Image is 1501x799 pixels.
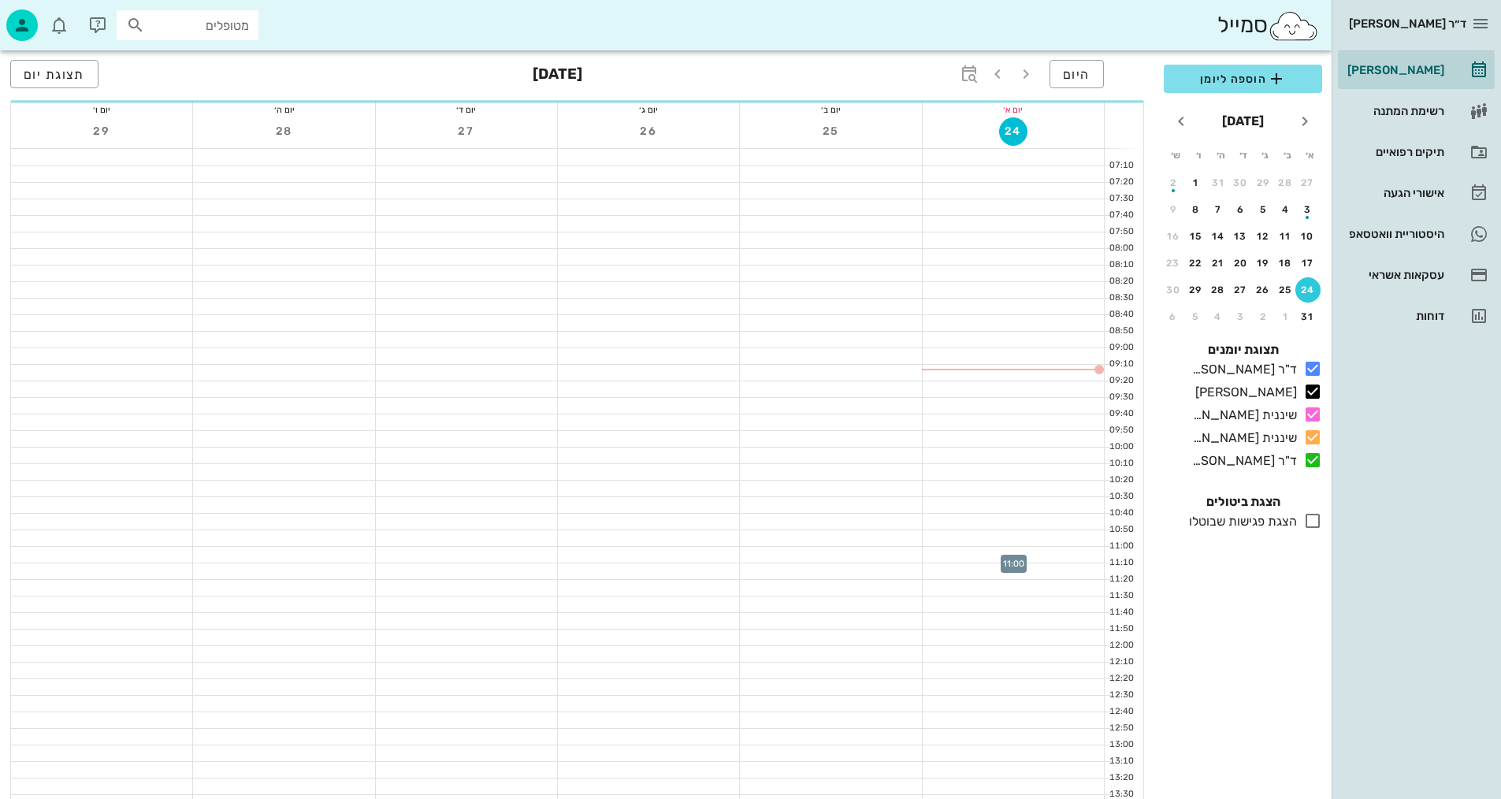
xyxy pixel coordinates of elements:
button: 13 [1228,224,1254,249]
div: 22 [1183,258,1209,269]
button: 2 [1250,304,1276,329]
div: 10:50 [1105,523,1137,537]
button: 10 [1295,224,1321,249]
span: תצוגת יום [24,67,85,82]
div: 2 [1161,177,1186,188]
div: 31 [1295,311,1321,322]
div: 13 [1228,231,1254,242]
button: [DATE] [1216,106,1270,137]
div: 10:20 [1105,474,1137,487]
div: 07:40 [1105,209,1137,222]
div: 12:40 [1105,705,1137,719]
div: 30 [1228,177,1254,188]
div: 12:30 [1105,689,1137,702]
div: יום ג׳ [558,102,739,117]
button: 25 [817,117,845,146]
th: ש׳ [1165,142,1186,169]
button: 28 [1206,277,1231,303]
div: 27 [1228,284,1254,295]
a: תיקים רפואיים [1338,133,1495,171]
button: 26 [634,117,663,146]
div: ד"ר [PERSON_NAME] [1186,452,1297,470]
img: SmileCloud logo [1268,10,1319,42]
button: 30 [1228,170,1254,195]
button: 23 [1161,251,1186,276]
div: 16 [1161,231,1186,242]
div: 11:10 [1105,556,1137,570]
div: 10:00 [1105,440,1137,454]
div: 09:40 [1105,407,1137,421]
th: ו׳ [1187,142,1208,169]
div: יום א׳ [923,102,1104,117]
button: 22 [1183,251,1209,276]
button: 25 [1273,277,1299,303]
button: 1 [1273,304,1299,329]
button: 17 [1295,251,1321,276]
div: 09:10 [1105,358,1137,371]
span: הוספה ליומן [1176,69,1310,88]
div: 09:00 [1105,341,1137,355]
div: 28 [1206,284,1231,295]
h3: [DATE] [533,60,582,91]
button: 29 [87,117,116,146]
span: תג [46,13,56,22]
a: דוחות [1338,297,1495,335]
span: 29 [87,124,116,138]
div: 07:30 [1105,192,1137,206]
th: ד׳ [1232,142,1253,169]
button: 8 [1183,197,1209,222]
button: 31 [1206,170,1231,195]
div: יום ד׳ [376,102,557,117]
div: 08:10 [1105,258,1137,272]
button: 7 [1206,197,1231,222]
button: 9 [1161,197,1186,222]
th: ה׳ [1210,142,1231,169]
button: 4 [1206,304,1231,329]
div: 08:00 [1105,242,1137,255]
div: הצגת פגישות שבוטלו [1183,512,1297,531]
div: 15 [1183,231,1209,242]
div: סמייל [1217,9,1319,43]
div: יום ו׳ [11,102,192,117]
div: 6 [1161,311,1186,322]
div: 23 [1161,258,1186,269]
button: תצוגת יום [10,60,98,88]
button: 24 [999,117,1027,146]
div: 2 [1250,311,1276,322]
button: 21 [1206,251,1231,276]
div: 9 [1161,204,1186,215]
div: 17 [1295,258,1321,269]
div: 07:10 [1105,159,1137,173]
button: 28 [270,117,299,146]
div: 08:20 [1105,275,1137,288]
div: יום ב׳ [740,102,921,117]
div: 5 [1183,311,1209,322]
div: תיקים רפואיים [1344,146,1444,158]
div: 24 [1295,284,1321,295]
button: היום [1050,60,1104,88]
button: 18 [1273,251,1299,276]
div: 10:10 [1105,457,1137,470]
th: א׳ [1300,142,1321,169]
div: 12:50 [1105,722,1137,735]
div: 08:40 [1105,308,1137,321]
div: 20 [1228,258,1254,269]
div: 12:10 [1105,656,1137,669]
div: 3 [1228,311,1254,322]
div: [PERSON_NAME] [1344,64,1444,76]
div: 8 [1183,204,1209,215]
button: 14 [1206,224,1231,249]
div: 3 [1295,204,1321,215]
div: 12:20 [1105,672,1137,686]
h4: הצגת ביטולים [1164,492,1322,511]
div: 12 [1250,231,1276,242]
div: 26 [1250,284,1276,295]
button: 29 [1183,277,1209,303]
div: עסקאות אשראי [1344,269,1444,281]
div: 14 [1206,231,1231,242]
div: יום ה׳ [193,102,374,117]
div: היסטוריית וואטסאפ [1344,228,1444,240]
div: דוחות [1344,310,1444,322]
div: 27 [1295,177,1321,188]
button: 24 [1295,277,1321,303]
